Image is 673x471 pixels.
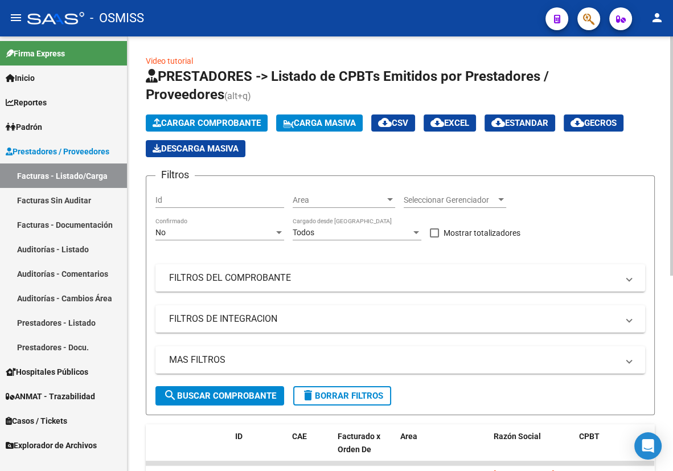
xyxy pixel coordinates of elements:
mat-panel-title: MAS FILTROS [169,354,618,366]
span: Estandar [491,118,548,128]
mat-icon: cloud_download [378,116,392,129]
mat-icon: search [163,388,177,402]
mat-expansion-panel-header: FILTROS DEL COMPROBANTE [155,264,645,292]
span: Casos / Tickets [6,415,67,427]
a: Video tutorial [146,56,193,65]
button: Borrar Filtros [293,386,391,406]
span: Hospitales Públicos [6,366,88,378]
mat-icon: menu [9,11,23,24]
span: - OSMISS [90,6,144,31]
span: Carga Masiva [283,118,356,128]
button: Estandar [485,114,555,132]
h3: Filtros [155,167,195,183]
span: Borrar Filtros [301,391,383,401]
mat-panel-title: FILTROS DE INTEGRACION [169,313,618,325]
button: EXCEL [424,114,476,132]
span: CPBT [579,432,600,441]
span: Mostrar totalizadores [444,226,520,240]
span: Seleccionar Gerenciador [404,195,496,205]
span: Cargar Comprobante [153,118,261,128]
span: CSV [378,118,408,128]
button: Gecros [564,114,623,132]
button: CSV [371,114,415,132]
span: Area [400,432,417,441]
span: Inicio [6,72,35,84]
span: (alt+q) [224,91,251,101]
span: Padrón [6,121,42,133]
span: ANMAT - Trazabilidad [6,390,95,403]
span: Facturado x Orden De [338,432,380,454]
span: Firma Express [6,47,65,60]
span: Gecros [571,118,617,128]
button: Cargar Comprobante [146,114,268,132]
button: Descarga Masiva [146,140,245,157]
span: Razón Social [494,432,541,441]
span: Todos [293,228,314,237]
button: Buscar Comprobante [155,386,284,406]
mat-panel-title: FILTROS DEL COMPROBANTE [169,272,618,284]
app-download-masive: Descarga masiva de comprobantes (adjuntos) [146,140,245,157]
mat-icon: person [650,11,664,24]
button: Carga Masiva [276,114,363,132]
span: Descarga Masiva [153,144,239,154]
span: Buscar Comprobante [163,391,276,401]
span: Area [293,195,385,205]
mat-expansion-panel-header: MAS FILTROS [155,346,645,374]
span: No [155,228,166,237]
span: Explorador de Archivos [6,439,97,452]
mat-icon: cloud_download [491,116,505,129]
span: EXCEL [430,118,469,128]
span: Reportes [6,96,47,109]
mat-icon: delete [301,388,315,402]
div: Open Intercom Messenger [634,432,662,460]
mat-icon: cloud_download [430,116,444,129]
span: PRESTADORES -> Listado de CPBTs Emitidos por Prestadores / Proveedores [146,68,549,103]
span: ID [235,432,243,441]
mat-icon: cloud_download [571,116,584,129]
span: Prestadores / Proveedores [6,145,109,158]
span: CAE [292,432,307,441]
mat-expansion-panel-header: FILTROS DE INTEGRACION [155,305,645,333]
